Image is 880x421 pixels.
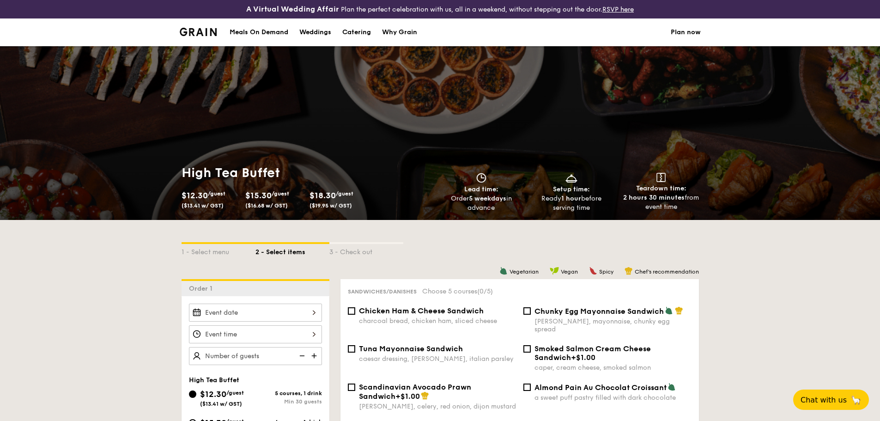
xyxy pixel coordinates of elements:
a: Why Grain [376,18,423,46]
div: [PERSON_NAME], celery, red onion, dijon mustard [359,403,516,410]
a: Weddings [294,18,337,46]
div: Order in advance [440,194,523,213]
span: Chef's recommendation [635,268,699,275]
span: $12.30 [182,190,208,201]
div: Plan the perfect celebration with us, all in a weekend, without stepping out the door. [174,4,706,15]
span: $18.30 [310,190,336,201]
span: Vegetarian [510,268,539,275]
img: icon-spicy.37a8142b.svg [589,267,597,275]
div: Meals On Demand [230,18,288,46]
input: Smoked Salmon Cream Cheese Sandwich+$1.00caper, cream cheese, smoked salmon [523,345,531,353]
img: icon-dish.430c3a2e.svg [564,173,578,183]
input: Almond Pain Au Chocolat Croissanta sweet puff pastry filled with dark chocolate [523,384,531,391]
a: Plan now [671,18,701,46]
span: Choose 5 courses [422,287,493,295]
input: Event time [189,325,322,343]
img: icon-teardown.65201eee.svg [656,173,666,182]
span: 🦙 [850,395,862,405]
strong: 1 hour [561,195,581,202]
div: Catering [342,18,371,46]
a: RSVP here [602,6,634,13]
strong: 2 hours 30 minutes [623,194,685,201]
img: icon-reduce.1d2dbef1.svg [294,347,308,365]
span: ($13.41 w/ GST) [200,401,242,407]
span: /guest [226,390,244,396]
span: Lead time: [464,185,498,193]
span: (0/5) [477,287,493,295]
button: Chat with us🦙 [793,390,869,410]
div: 2 - Select items [255,244,329,257]
span: Setup time: [553,185,590,193]
input: Event date [189,304,322,322]
img: icon-chef-hat.a58ddaea.svg [421,391,429,400]
span: +$1.00 [395,392,420,401]
span: Sandwiches/Danishes [348,288,417,295]
img: Grain [180,28,217,36]
span: Tuna Mayonnaise Sandwich [359,344,463,353]
img: icon-vegetarian.fe4039eb.svg [499,267,508,275]
div: caper, cream cheese, smoked salmon [534,364,692,372]
span: Chicken Ham & Cheese Sandwich [359,306,484,315]
span: Scandinavian Avocado Prawn Sandwich [359,383,471,401]
span: Order 1 [189,285,216,293]
span: /guest [208,190,225,197]
span: /guest [272,190,289,197]
span: Chunky Egg Mayonnaise Sandwich [534,307,664,316]
span: Chat with us [801,396,847,404]
div: Weddings [299,18,331,46]
div: [PERSON_NAME], mayonnaise, chunky egg spread [534,317,692,333]
span: $15.30 [245,190,272,201]
span: ($16.68 w/ GST) [245,202,288,209]
div: Min 30 guests [255,398,322,405]
img: icon-chef-hat.a58ddaea.svg [625,267,633,275]
span: Almond Pain Au Chocolat Croissant [534,383,667,392]
img: icon-vegan.f8ff3823.svg [550,267,559,275]
span: +$1.00 [571,353,595,362]
img: icon-add.58712e84.svg [308,347,322,365]
div: from event time [620,193,703,212]
div: Ready before serving time [530,194,613,213]
div: 5 courses, 1 drink [255,390,322,397]
img: icon-vegetarian.fe4039eb.svg [668,383,676,391]
a: Catering [337,18,376,46]
span: Vegan [561,268,578,275]
div: charcoal bread, chicken ham, sliced cheese [359,317,516,325]
span: ($13.41 w/ GST) [182,202,224,209]
span: /guest [336,190,353,197]
img: icon-chef-hat.a58ddaea.svg [675,306,683,315]
span: High Tea Buffet [189,376,239,384]
input: Chunky Egg Mayonnaise Sandwich[PERSON_NAME], mayonnaise, chunky egg spread [523,307,531,315]
h4: A Virtual Wedding Affair [246,4,339,15]
span: ($19.95 w/ GST) [310,202,352,209]
span: Teardown time: [636,184,686,192]
input: Number of guests [189,347,322,365]
input: Scandinavian Avocado Prawn Sandwich+$1.00[PERSON_NAME], celery, red onion, dijon mustard [348,384,355,391]
input: $12.30/guest($13.41 w/ GST)5 courses, 1 drinkMin 30 guests [189,390,196,398]
span: Smoked Salmon Cream Cheese Sandwich [534,344,651,362]
a: Logotype [180,28,217,36]
input: Chicken Ham & Cheese Sandwichcharcoal bread, chicken ham, sliced cheese [348,307,355,315]
a: Meals On Demand [224,18,294,46]
span: Spicy [599,268,613,275]
div: 1 - Select menu [182,244,255,257]
img: icon-vegetarian.fe4039eb.svg [665,306,673,315]
div: Why Grain [382,18,417,46]
div: 3 - Check out [329,244,403,257]
input: Tuna Mayonnaise Sandwichcaesar dressing, [PERSON_NAME], italian parsley [348,345,355,353]
h1: High Tea Buffet [182,165,437,181]
div: a sweet puff pastry filled with dark chocolate [534,394,692,402]
strong: 5 weekdays [469,195,506,202]
span: $12.30 [200,389,226,399]
img: icon-clock.2db775ea.svg [474,173,488,183]
div: caesar dressing, [PERSON_NAME], italian parsley [359,355,516,363]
